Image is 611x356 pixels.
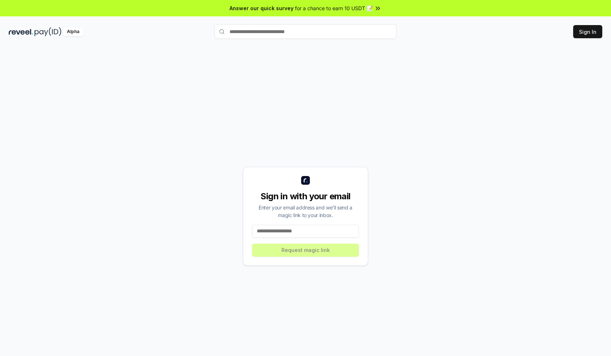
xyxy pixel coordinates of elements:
[252,204,359,219] div: Enter your email address and we’ll send a magic link to your inbox.
[573,25,602,38] button: Sign In
[229,4,293,12] span: Answer our quick survey
[295,4,373,12] span: for a chance to earn 10 USDT 📝
[9,27,33,36] img: reveel_dark
[252,191,359,202] div: Sign in with your email
[301,176,310,185] img: logo_small
[35,27,61,36] img: pay_id
[63,27,83,36] div: Alpha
